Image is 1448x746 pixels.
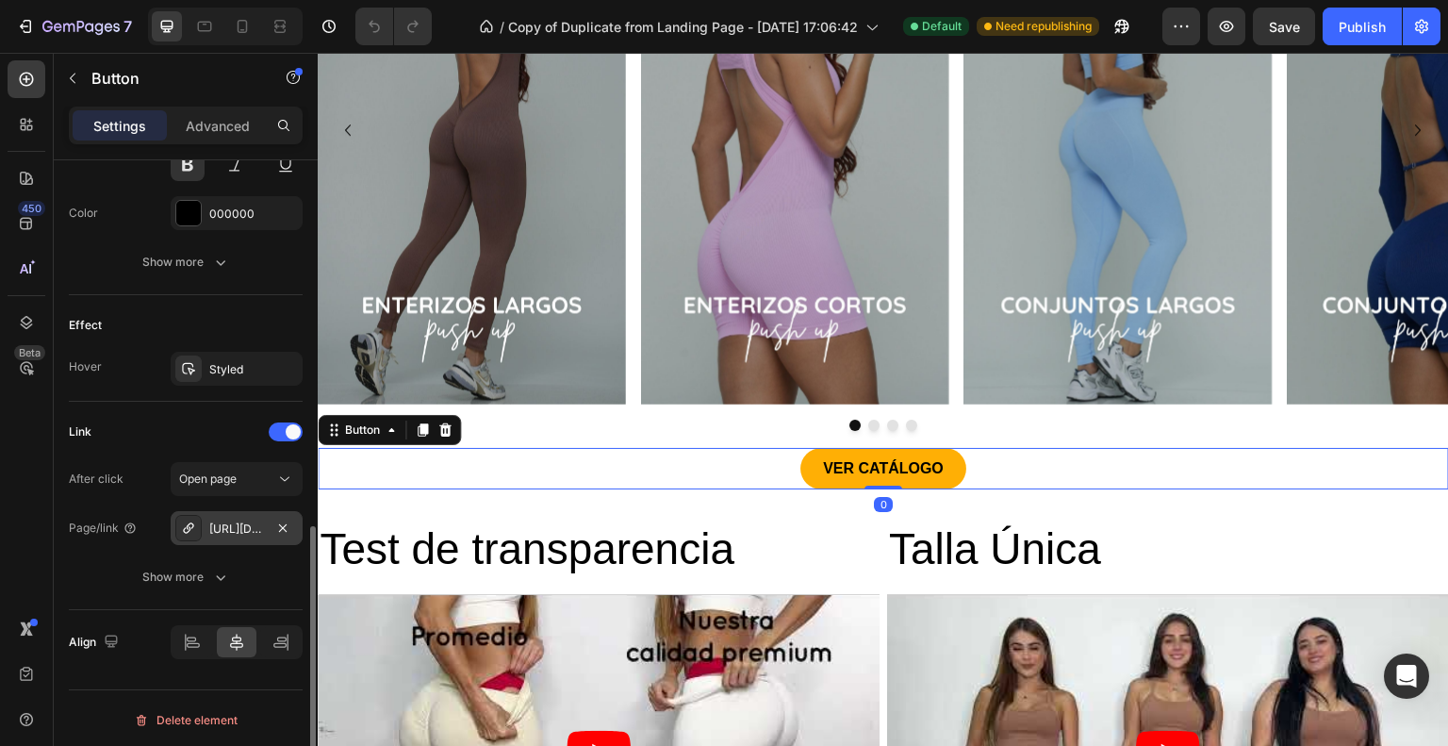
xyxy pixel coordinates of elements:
div: Button [24,369,66,386]
div: Beta [14,345,45,360]
h2: Talla Única [569,467,1131,527]
div: Open Intercom Messenger [1384,654,1429,699]
p: VER CATÁLOGO [505,403,626,430]
div: 450 [18,201,45,216]
div: Align [69,630,123,655]
div: [URL][DOMAIN_NAME] [209,521,264,538]
button: Play [818,678,882,723]
button: Open page [171,462,303,496]
span: Save [1269,19,1300,35]
p: Advanced [186,116,250,136]
div: 000000 [209,206,298,223]
div: Undo/Redo [355,8,432,45]
p: Button [91,67,252,90]
span: Open page [179,472,237,486]
button: Save [1253,8,1315,45]
div: After click [69,471,123,488]
button: Play [249,678,313,723]
button: Show more [69,245,303,279]
span: Need republishing [995,18,1092,35]
button: Publish [1323,8,1402,45]
div: Show more [142,568,230,587]
div: Link [69,423,91,440]
iframe: Design area [318,53,1448,746]
span: / [500,17,504,37]
p: Settings [93,116,146,136]
p: 7 [123,15,132,38]
div: Styled [209,361,298,378]
div: Page/link [69,520,138,537]
button: Dot [588,367,600,378]
span: Default [922,18,962,35]
div: Show more [142,253,230,272]
a: VER CATÁLOGO [483,395,649,438]
button: Dot [532,367,543,378]
button: Dot [551,367,562,378]
div: Hover [69,358,102,375]
button: Delete element [69,705,303,736]
button: Dot [569,367,581,378]
div: Color [69,205,98,222]
button: 7 [8,8,140,45]
div: Publish [1339,17,1386,37]
button: Carousel Next Arrow [1086,62,1116,92]
div: Effect [69,317,102,334]
div: 0 [556,444,575,459]
div: Delete element [134,709,238,732]
button: Show more [69,560,303,594]
span: Copy of Duplicate from Landing Page - [DATE] 17:06:42 [508,17,858,37]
